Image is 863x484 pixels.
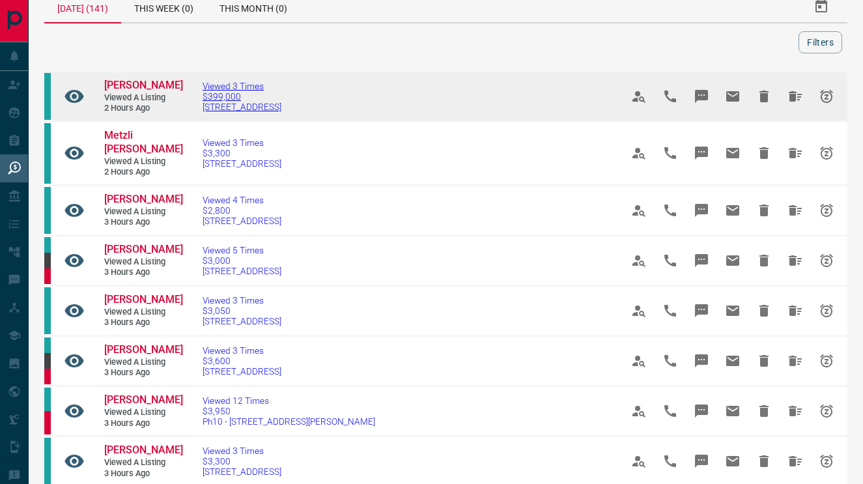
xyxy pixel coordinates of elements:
[104,167,182,178] span: 2 hours ago
[203,245,281,276] a: Viewed 5 Times$3,000[STREET_ADDRESS]
[104,93,182,104] span: Viewed a Listing
[203,137,281,169] a: Viewed 3 Times$3,300[STREET_ADDRESS]
[203,356,281,366] span: $3,600
[623,395,655,427] span: View Profile
[104,444,182,457] a: [PERSON_NAME]
[203,81,281,91] span: Viewed 3 Times
[686,446,717,477] span: Message
[104,293,182,307] a: [PERSON_NAME]
[811,245,842,276] span: Snooze
[104,407,182,418] span: Viewed a Listing
[748,137,780,169] span: Hide
[717,295,748,326] span: Email
[780,446,811,477] span: Hide All from Damian Lindsay
[44,369,51,384] div: property.ca
[203,295,281,326] a: Viewed 3 Times$3,050[STREET_ADDRESS]
[203,245,281,255] span: Viewed 5 Times
[623,345,655,377] span: View Profile
[104,418,182,429] span: 3 hours ago
[717,195,748,226] span: Email
[203,446,281,477] a: Viewed 3 Times$3,300[STREET_ADDRESS]
[748,245,780,276] span: Hide
[203,216,281,226] span: [STREET_ADDRESS]
[104,307,182,318] span: Viewed a Listing
[780,137,811,169] span: Hide All from Metzli Azpeitia Vargas
[203,345,281,356] span: Viewed 3 Times
[811,446,842,477] span: Snooze
[780,81,811,112] span: Hide All from Frederick Manuyag
[748,395,780,427] span: Hide
[686,245,717,276] span: Message
[104,103,182,114] span: 2 hours ago
[655,195,686,226] span: Call
[686,295,717,326] span: Message
[104,206,182,218] span: Viewed a Listing
[799,31,842,53] button: Filters
[44,73,51,120] div: condos.ca
[623,245,655,276] span: View Profile
[780,395,811,427] span: Hide All from Andy Pham
[104,267,182,278] span: 3 hours ago
[780,195,811,226] span: Hide All from Kris Nichol
[811,295,842,326] span: Snooze
[203,395,375,427] a: Viewed 12 Times$3,950Ph10 - [STREET_ADDRESS][PERSON_NAME]
[203,195,281,205] span: Viewed 4 Times
[203,456,281,466] span: $3,300
[44,411,51,434] div: property.ca
[203,366,281,377] span: [STREET_ADDRESS]
[104,343,183,356] span: [PERSON_NAME]
[717,81,748,112] span: Email
[44,337,51,353] div: condos.ca
[44,187,51,234] div: condos.ca
[203,81,281,112] a: Viewed 3 Times$399,000[STREET_ADDRESS]
[104,79,182,93] a: [PERSON_NAME]
[811,81,842,112] span: Snooze
[203,395,375,406] span: Viewed 12 Times
[104,367,182,378] span: 3 hours ago
[104,217,182,228] span: 3 hours ago
[104,343,182,357] a: [PERSON_NAME]
[811,137,842,169] span: Snooze
[203,446,281,456] span: Viewed 3 Times
[717,395,748,427] span: Email
[104,243,183,255] span: [PERSON_NAME]
[104,317,182,328] span: 3 hours ago
[748,295,780,326] span: Hide
[203,91,281,102] span: $399,000
[104,129,182,156] a: Metzli [PERSON_NAME]
[44,353,51,369] div: mrloft.ca
[104,257,182,268] span: Viewed a Listing
[104,193,182,206] a: [PERSON_NAME]
[686,395,717,427] span: Message
[104,357,182,368] span: Viewed a Listing
[203,406,375,416] span: $3,950
[104,129,183,155] span: Metzli [PERSON_NAME]
[623,295,655,326] span: View Profile
[44,287,51,334] div: condos.ca
[203,306,281,316] span: $3,050
[811,395,842,427] span: Snooze
[104,156,182,167] span: Viewed a Listing
[655,345,686,377] span: Call
[780,245,811,276] span: Hide All from Tom Papanastasiou
[203,255,281,266] span: $3,000
[104,457,182,468] span: Viewed a Listing
[203,316,281,326] span: [STREET_ADDRESS]
[717,137,748,169] span: Email
[104,468,182,479] span: 3 hours ago
[717,345,748,377] span: Email
[655,245,686,276] span: Call
[717,446,748,477] span: Email
[44,388,51,411] div: condos.ca
[104,444,183,456] span: [PERSON_NAME]
[104,193,183,205] span: [PERSON_NAME]
[748,345,780,377] span: Hide
[104,79,183,91] span: [PERSON_NAME]
[623,195,655,226] span: View Profile
[203,195,281,226] a: Viewed 4 Times$2,800[STREET_ADDRESS]
[44,123,51,184] div: condos.ca
[623,446,655,477] span: View Profile
[655,137,686,169] span: Call
[203,466,281,477] span: [STREET_ADDRESS]
[44,268,51,284] div: property.ca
